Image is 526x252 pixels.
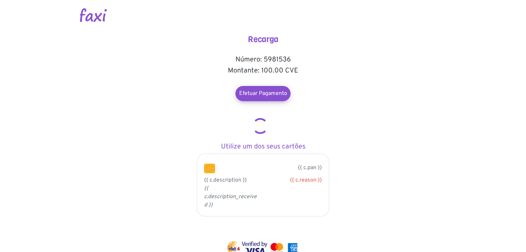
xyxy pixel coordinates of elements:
h5: Montante: 100.00 CVE [194,67,332,75]
img: chip.png [204,164,215,173]
h5: Número: 5981536 [194,56,332,64]
i: {{ c.description_received }} [204,185,257,209]
div: {{ c.reason }} [268,176,322,184]
h5: Utilize um dos seus cartões [194,143,332,151]
span: {{ c.description }} [204,177,247,184]
a: Efetuar Pagamento [235,86,291,101]
p: {{ c.pan }} [225,164,322,172]
h4: Recarga [194,35,332,45]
